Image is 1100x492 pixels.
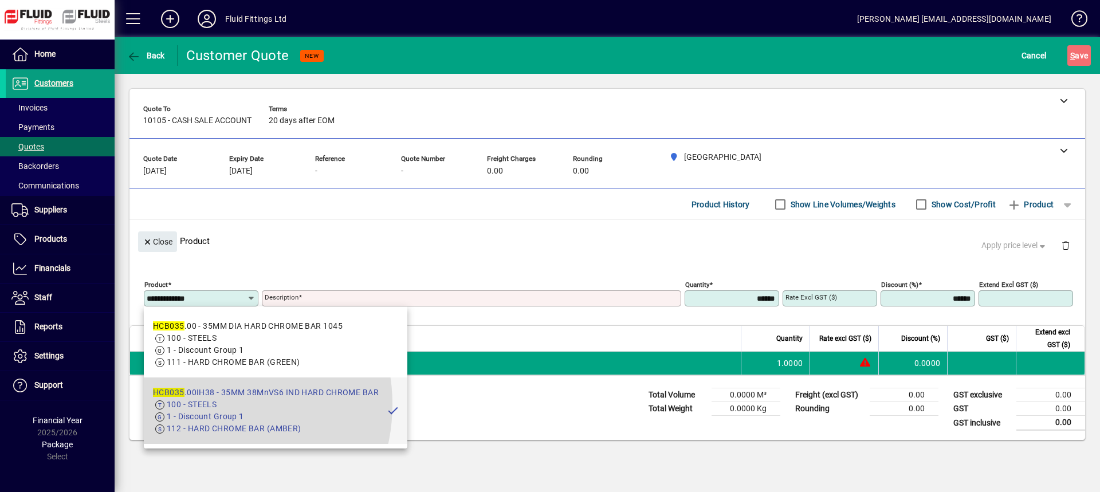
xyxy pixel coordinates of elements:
button: Profile [188,9,225,29]
span: - [401,167,403,176]
td: 0.0000 [878,352,947,375]
button: Back [124,45,168,66]
span: Home [34,49,56,58]
span: Products [34,234,67,243]
span: Product History [692,195,750,214]
span: Reports [34,322,62,331]
span: Support [34,380,63,389]
span: Financial Year [33,416,82,425]
a: Support [6,371,115,400]
a: Suppliers [6,196,115,225]
a: Reports [6,313,115,341]
a: Financials [6,254,115,283]
span: 0.00 [487,167,503,176]
button: Add [152,9,188,29]
span: - [315,167,317,176]
span: AUCKLAND [187,357,200,369]
span: Discount (%) [901,332,940,345]
td: Total Volume [643,388,712,402]
span: Quantity [776,332,803,345]
button: Apply price level [977,235,1052,256]
a: Settings [6,342,115,371]
a: Communications [6,176,115,195]
td: Freight (excl GST) [789,388,870,402]
span: GST ($) [986,332,1009,345]
span: Rate excl GST ($) [819,332,871,345]
button: Save [1067,45,1091,66]
button: Delete [1052,231,1079,259]
app-page-header-button: Close [135,236,180,246]
span: Staff [34,293,52,302]
span: Settings [34,351,64,360]
td: 0.0000 M³ [712,388,780,402]
mat-label: Quantity [685,281,709,289]
div: Fluid Fittings Ltd [225,10,286,28]
td: Total Weight [643,402,712,416]
mat-label: Extend excl GST ($) [979,281,1038,289]
button: Close [138,231,177,252]
a: Backorders [6,156,115,176]
span: Suppliers [34,205,67,214]
span: Payments [11,123,54,132]
a: Knowledge Base [1063,2,1086,40]
td: 0.00 [870,388,938,402]
a: Staff [6,284,115,312]
span: [DATE] [229,167,253,176]
td: 0.00 [1016,402,1085,416]
button: Product History [687,194,755,215]
span: 1.0000 [777,357,803,369]
span: Apply price level [981,239,1048,251]
td: GST exclusive [948,388,1016,402]
span: Communications [11,181,79,190]
span: Customers [34,78,73,88]
span: Item [174,332,187,345]
td: GST inclusive [948,416,1016,430]
span: S [1070,51,1075,60]
span: Invoices [11,103,48,112]
mat-label: Discount (%) [881,281,918,289]
a: Products [6,225,115,254]
a: Quotes [6,137,115,156]
td: Rounding [789,402,870,416]
span: Close [143,233,172,251]
td: GST [948,402,1016,416]
span: Description [214,332,249,345]
label: Show Cost/Profit [929,199,996,210]
span: Backorders [11,162,59,171]
button: Cancel [1019,45,1050,66]
a: Home [6,40,115,69]
td: 0.00 [1016,416,1085,430]
span: [DATE] [143,167,167,176]
label: Show Line Volumes/Weights [788,199,895,210]
app-page-header-button: Back [115,45,178,66]
div: Customer Quote [186,46,289,65]
app-page-header-button: Delete [1052,240,1079,250]
span: ave [1070,46,1088,65]
span: Cancel [1022,46,1047,65]
span: NEW [305,52,319,60]
div: Product [129,220,1085,262]
span: Extend excl GST ($) [1023,326,1070,351]
span: Financials [34,263,70,273]
a: Payments [6,117,115,137]
span: 0.00 [573,167,589,176]
div: [PERSON_NAME] [EMAIL_ADDRESS][DOMAIN_NAME] [857,10,1051,28]
span: Quotes [11,142,44,151]
span: 20 days after EOM [269,116,335,125]
td: 0.00 [1016,388,1085,402]
mat-label: Description [265,293,298,301]
span: Package [42,440,73,449]
a: Invoices [6,98,115,117]
span: 10105 - CASH SALE ACCOUNT [143,116,252,125]
td: 0.00 [870,402,938,416]
mat-label: Product [144,281,168,289]
td: 0.0000 Kg [712,402,780,416]
span: Back [127,51,165,60]
mat-label: Rate excl GST ($) [785,293,837,301]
